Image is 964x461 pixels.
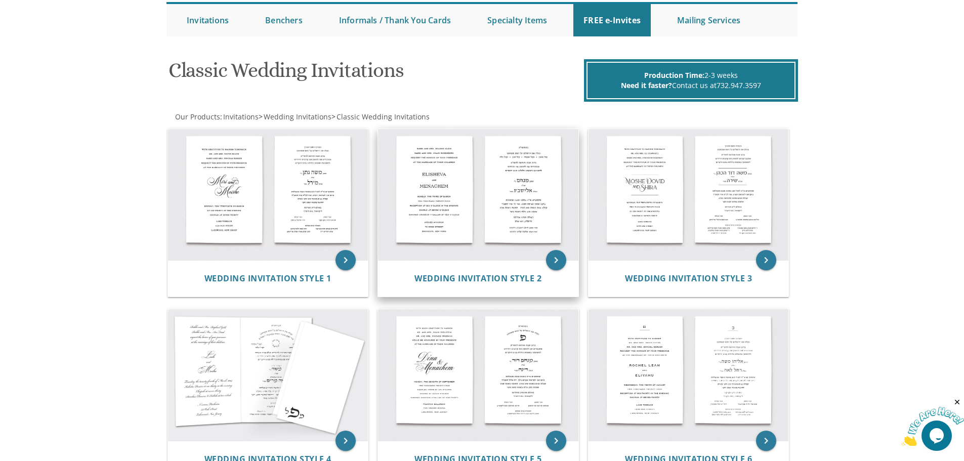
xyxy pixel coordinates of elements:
a: Mailing Services [667,4,750,36]
a: Wedding Invitations [263,112,331,121]
a: Wedding Invitation Style 2 [414,274,541,283]
a: Informals / Thank You Cards [329,4,461,36]
img: Wedding Invitation Style 1 [168,129,368,261]
a: FREE e-Invites [573,4,651,36]
a: Wedding Invitation Style 1 [204,274,331,283]
a: keyboard_arrow_right [336,431,356,451]
a: keyboard_arrow_right [546,431,566,451]
a: Invitations [222,112,259,121]
img: Wedding Invitation Style 3 [589,129,789,261]
img: Wedding Invitation Style 6 [589,309,789,441]
a: Wedding Invitation Style 3 [625,274,752,283]
a: Invitations [177,4,239,36]
span: Wedding Invitations [264,112,331,121]
span: > [259,112,331,121]
span: Wedding Invitation Style 1 [204,273,331,284]
a: Classic Wedding Invitations [336,112,430,121]
a: keyboard_arrow_right [756,250,776,270]
div: 2-3 weeks Contact us at [586,62,795,99]
span: > [331,112,430,121]
a: Benchers [255,4,313,36]
a: 732.947.3597 [717,80,761,90]
img: Wedding Invitation Style 4 [168,309,368,441]
a: Specialty Items [477,4,557,36]
span: Classic Wedding Invitations [337,112,430,121]
h1: Classic Wedding Invitations [169,59,581,89]
img: Wedding Invitation Style 5 [378,309,578,441]
iframe: chat widget [901,398,964,446]
a: Our Products [174,112,220,121]
span: Production Time: [644,70,704,80]
a: keyboard_arrow_right [546,250,566,270]
span: Wedding Invitation Style 3 [625,273,752,284]
span: Wedding Invitation Style 2 [414,273,541,284]
span: Need it faster? [621,80,672,90]
img: Wedding Invitation Style 2 [378,129,578,261]
div: : [166,112,482,122]
span: Invitations [223,112,259,121]
a: keyboard_arrow_right [336,250,356,270]
a: keyboard_arrow_right [756,431,776,451]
